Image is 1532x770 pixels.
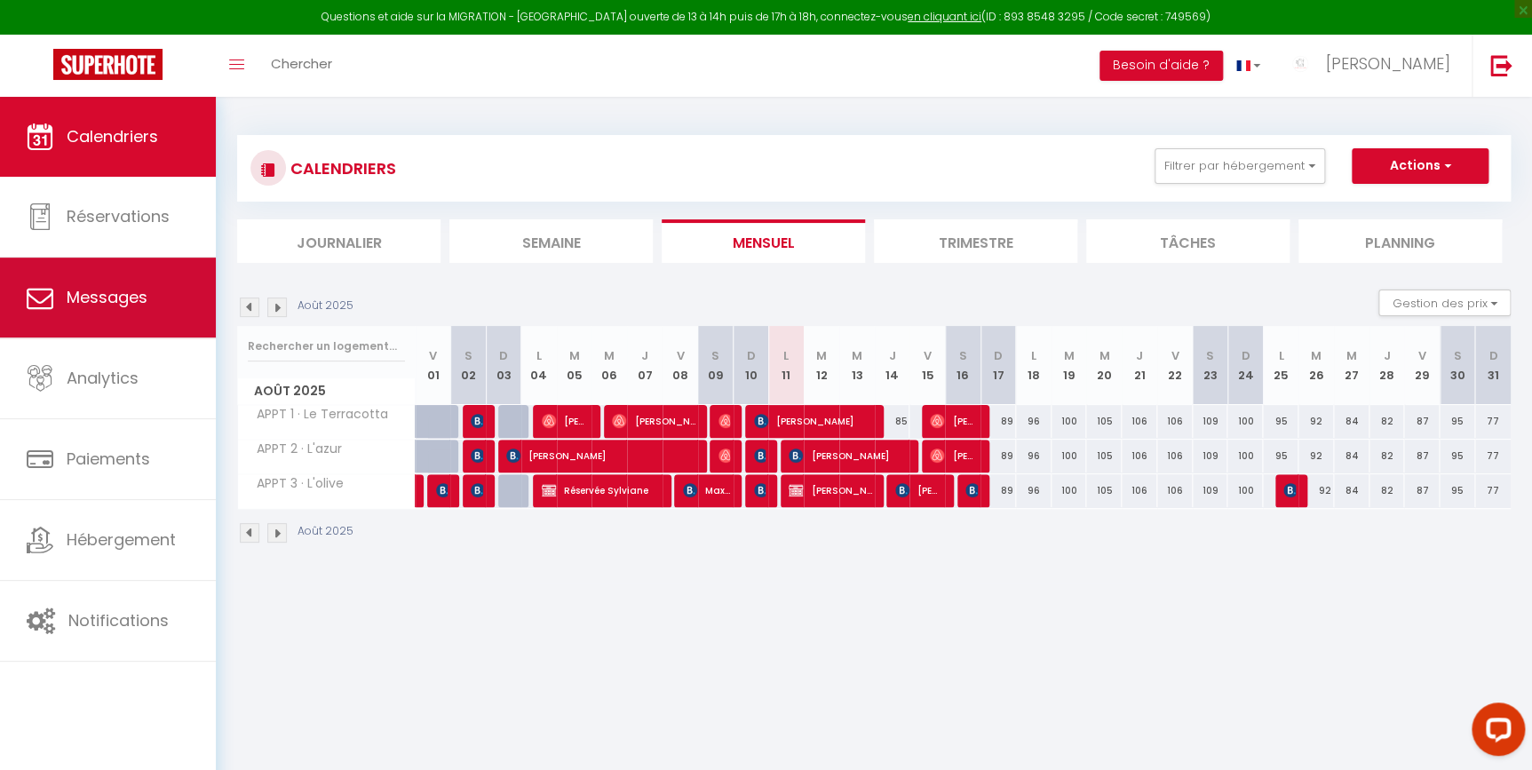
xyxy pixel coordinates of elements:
th: 22 [1157,326,1193,405]
div: 95 [1440,405,1475,438]
th: 19 [1052,326,1087,405]
abbr: D [499,347,508,364]
span: [PERSON_NAME] [436,473,448,507]
span: [PERSON_NAME] [1283,473,1295,507]
div: 87 [1404,440,1440,472]
input: Rechercher un logement... [248,330,405,362]
div: 96 [1016,405,1052,438]
abbr: S [464,347,472,364]
img: ... [1287,51,1314,77]
abbr: S [1454,347,1462,364]
abbr: M [1311,347,1322,364]
span: [PERSON_NAME] [506,439,695,472]
p: Août 2025 [298,298,353,314]
div: 87 [1404,405,1440,438]
abbr: M [816,347,827,364]
abbr: J [1136,347,1143,364]
span: Août 2025 [238,378,415,404]
abbr: S [1206,347,1214,364]
div: 95 [1263,440,1298,472]
div: 100 [1052,405,1087,438]
div: 106 [1122,405,1157,438]
span: [PERSON_NAME] [471,439,482,472]
div: 96 [1016,440,1052,472]
div: 106 [1157,405,1193,438]
th: 28 [1369,326,1405,405]
li: Semaine [449,219,653,263]
abbr: J [641,347,648,364]
div: 87 [1404,474,1440,507]
div: 109 [1193,440,1228,472]
abbr: M [852,347,862,364]
th: 31 [1475,326,1511,405]
th: 18 [1016,326,1052,405]
div: 96 [1016,474,1052,507]
div: 77 [1475,405,1511,438]
th: 03 [486,326,521,405]
th: 27 [1334,326,1369,405]
div: 100 [1227,440,1263,472]
div: 92 [1298,440,1334,472]
abbr: J [889,347,896,364]
div: 89 [980,474,1016,507]
h3: CALENDRIERS [286,148,396,188]
span: APPT 1 · Le Terracotta [241,405,393,425]
th: 21 [1122,326,1157,405]
div: 100 [1052,474,1087,507]
span: [PERSON_NAME] [930,439,977,472]
span: [PERSON_NAME] [895,473,942,507]
div: 84 [1334,405,1369,438]
th: 09 [698,326,734,405]
div: 106 [1122,440,1157,472]
span: Hébergement [67,528,176,551]
th: 14 [875,326,910,405]
th: 13 [839,326,875,405]
abbr: J [1383,347,1390,364]
div: 95 [1440,440,1475,472]
abbr: L [1031,347,1036,364]
span: [PERSON_NAME] [754,473,766,507]
span: Notifications [68,609,169,631]
abbr: V [676,347,684,364]
span: Analytics [67,367,139,389]
span: [PERSON_NAME] [754,404,872,438]
button: Filtrer par hébergement [1155,148,1325,184]
th: 20 [1086,326,1122,405]
th: 04 [521,326,557,405]
th: 06 [591,326,627,405]
img: logout [1490,54,1512,76]
th: 15 [909,326,945,405]
span: [PERSON_NAME] [789,473,871,507]
th: 02 [450,326,486,405]
span: [PERSON_NAME] [PERSON_NAME] [542,404,589,438]
abbr: M [569,347,580,364]
abbr: S [711,347,719,364]
abbr: V [1418,347,1426,364]
a: Chercher [258,35,345,97]
div: 82 [1369,440,1405,472]
abbr: D [994,347,1003,364]
span: [PERSON_NAME] [471,473,482,507]
span: [PERSON_NAME] [471,404,482,438]
div: 82 [1369,405,1405,438]
div: 106 [1157,440,1193,472]
span: Réservations [67,205,170,227]
th: 12 [804,326,839,405]
li: Tâches [1086,219,1290,263]
div: 89 [980,405,1016,438]
div: 85 [875,405,910,438]
span: [PERSON_NAME] [930,404,977,438]
div: 82 [1369,474,1405,507]
abbr: V [429,347,437,364]
abbr: D [746,347,755,364]
th: 16 [945,326,980,405]
th: 01 [416,326,451,405]
div: 106 [1122,474,1157,507]
li: Planning [1298,219,1502,263]
li: Trimestre [874,219,1077,263]
div: 105 [1086,474,1122,507]
span: Calendriers [67,125,158,147]
span: [PERSON_NAME] [PERSON_NAME] Saint-Vaast [612,404,695,438]
span: Maxence Malet [683,473,730,507]
th: 08 [663,326,698,405]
